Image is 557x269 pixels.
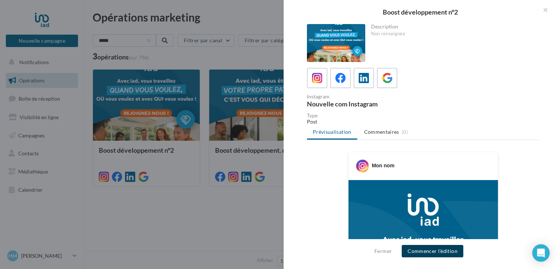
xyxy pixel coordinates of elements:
div: Nouvelle com Instagram [307,101,420,107]
div: Instagram [307,94,420,99]
div: Mon nom [372,162,394,169]
div: Open Intercom Messenger [532,244,550,262]
span: Commentaires [364,128,399,136]
div: Post [307,118,540,125]
span: (0) [402,129,408,135]
div: Boost développement n°2 [295,9,545,15]
div: Description [371,24,534,29]
div: Type [307,113,540,118]
button: Fermer [371,247,395,256]
button: Commencer l'édition [402,245,463,257]
div: Non renseignée [371,31,534,37]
